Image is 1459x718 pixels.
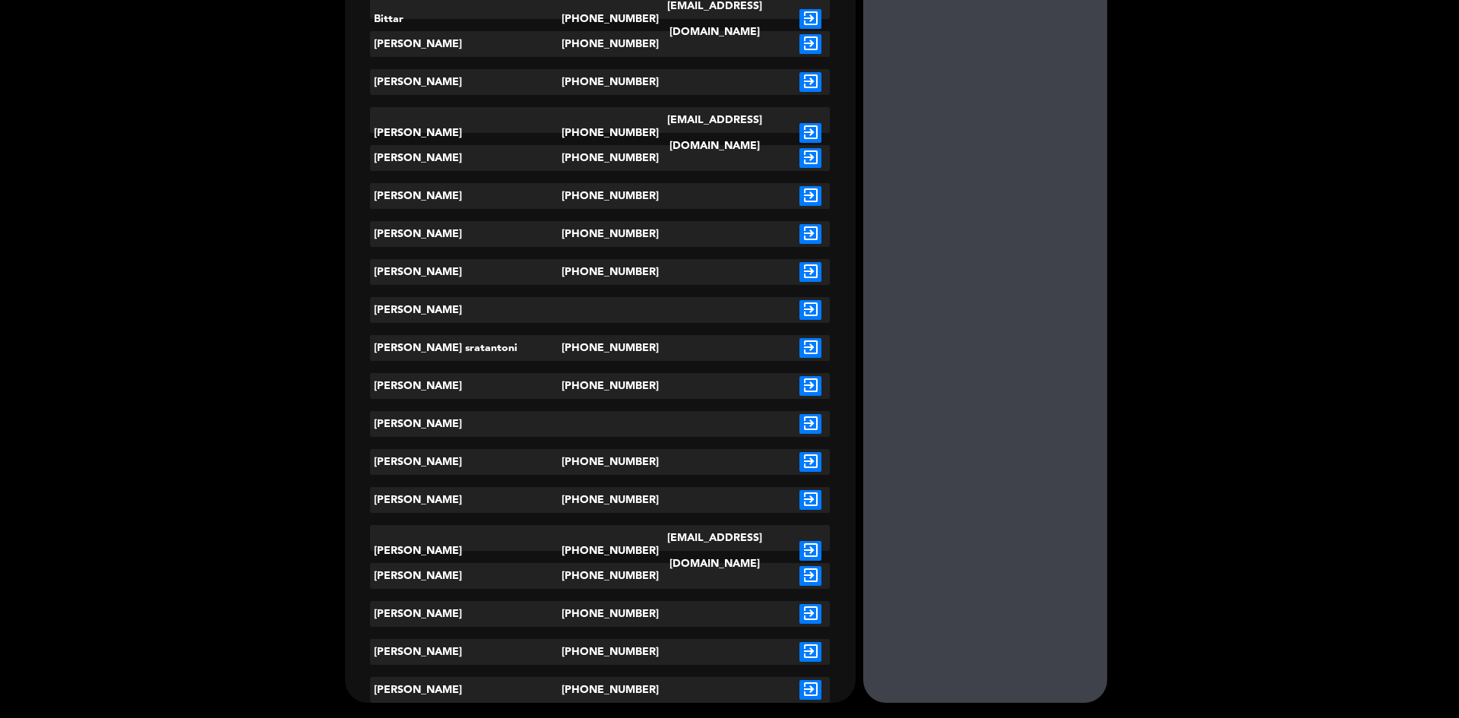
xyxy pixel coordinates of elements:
[370,183,562,209] div: [PERSON_NAME]
[799,376,821,396] i: exit_to_app
[799,123,821,143] i: exit_to_app
[799,490,821,510] i: exit_to_app
[799,72,821,92] i: exit_to_app
[799,148,821,168] i: exit_to_app
[562,487,638,513] div: [PHONE_NUMBER]
[799,262,821,282] i: exit_to_app
[562,335,638,361] div: [PHONE_NUMBER]
[370,335,562,361] div: [PERSON_NAME] sratantoni
[562,145,638,171] div: [PHONE_NUMBER]
[370,373,562,399] div: [PERSON_NAME]
[799,604,821,624] i: exit_to_app
[370,297,562,323] div: [PERSON_NAME]
[370,411,562,437] div: [PERSON_NAME]
[562,449,638,475] div: [PHONE_NUMBER]
[799,34,821,54] i: exit_to_app
[370,525,562,577] div: [PERSON_NAME]
[562,31,638,57] div: [PHONE_NUMBER]
[370,677,562,703] div: [PERSON_NAME]
[562,639,638,665] div: [PHONE_NUMBER]
[799,224,821,244] i: exit_to_app
[799,566,821,586] i: exit_to_app
[562,601,638,627] div: [PHONE_NUMBER]
[370,449,562,475] div: [PERSON_NAME]
[562,373,638,399] div: [PHONE_NUMBER]
[562,677,638,703] div: [PHONE_NUMBER]
[370,221,562,247] div: [PERSON_NAME]
[799,300,821,320] i: exit_to_app
[799,680,821,700] i: exit_to_app
[799,541,821,561] i: exit_to_app
[370,31,562,57] div: [PERSON_NAME]
[370,69,562,95] div: [PERSON_NAME]
[799,186,821,206] i: exit_to_app
[562,69,638,95] div: [PHONE_NUMBER]
[562,183,638,209] div: [PHONE_NUMBER]
[370,487,562,513] div: [PERSON_NAME]
[562,525,638,577] div: [PHONE_NUMBER]
[562,563,638,589] div: [PHONE_NUMBER]
[562,259,638,285] div: [PHONE_NUMBER]
[799,642,821,662] i: exit_to_app
[370,145,562,171] div: [PERSON_NAME]
[370,259,562,285] div: [PERSON_NAME]
[562,107,638,159] div: [PHONE_NUMBER]
[562,221,638,247] div: [PHONE_NUMBER]
[799,9,821,29] i: exit_to_app
[370,563,562,589] div: [PERSON_NAME]
[799,452,821,472] i: exit_to_app
[799,338,821,358] i: exit_to_app
[370,639,562,665] div: [PERSON_NAME]
[799,414,821,434] i: exit_to_app
[638,107,792,159] div: [EMAIL_ADDRESS][DOMAIN_NAME]
[370,107,562,159] div: [PERSON_NAME]
[370,601,562,627] div: [PERSON_NAME]
[638,525,792,577] div: [EMAIL_ADDRESS][DOMAIN_NAME]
